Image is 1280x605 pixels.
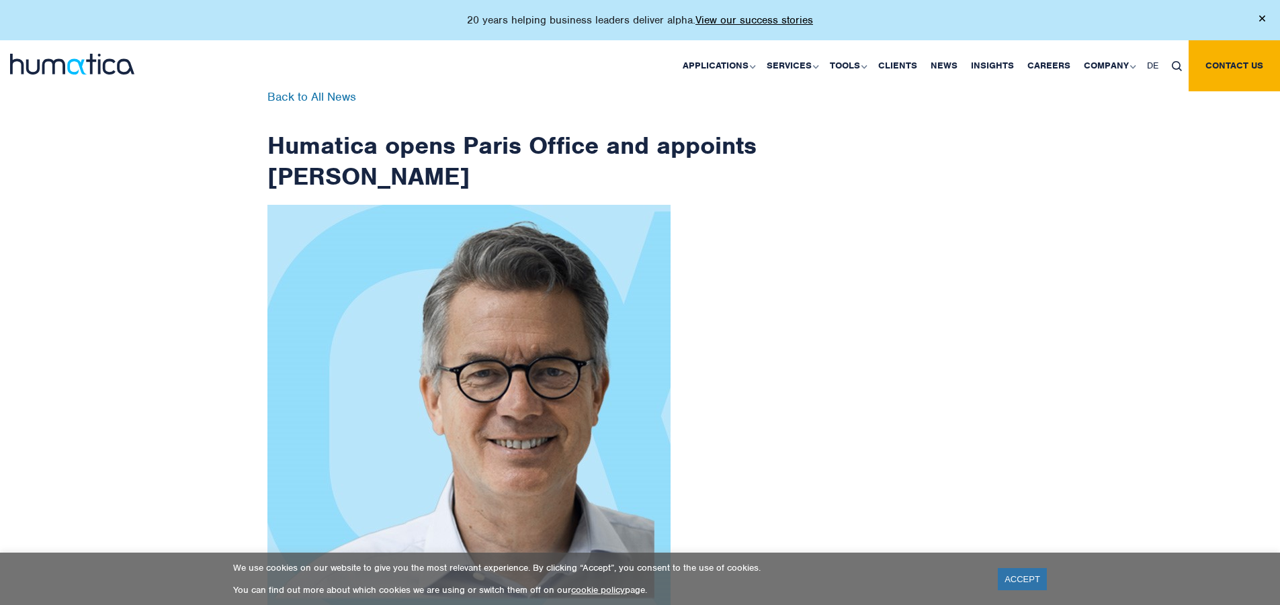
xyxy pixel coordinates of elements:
a: ACCEPT [998,568,1047,590]
a: Clients [871,40,924,91]
p: You can find out more about which cookies we are using or switch them off on our page. [233,584,981,596]
p: We use cookies on our website to give you the most relevant experience. By clicking “Accept”, you... [233,562,981,573]
a: cookie policy [571,584,625,596]
span: DE [1147,60,1158,71]
img: search_icon [1172,61,1182,71]
img: logo [10,54,134,75]
a: Back to All News [267,89,356,104]
p: 20 years helping business leaders deliver alpha. [467,13,813,27]
a: DE [1140,40,1165,91]
a: Insights [964,40,1021,91]
a: Contact us [1189,40,1280,91]
h1: Humatica opens Paris Office and appoints [PERSON_NAME] [267,91,758,191]
a: Applications [676,40,760,91]
a: Tools [823,40,871,91]
a: Careers [1021,40,1077,91]
a: News [924,40,964,91]
a: Services [760,40,823,91]
a: View our success stories [695,13,813,27]
a: Company [1077,40,1140,91]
